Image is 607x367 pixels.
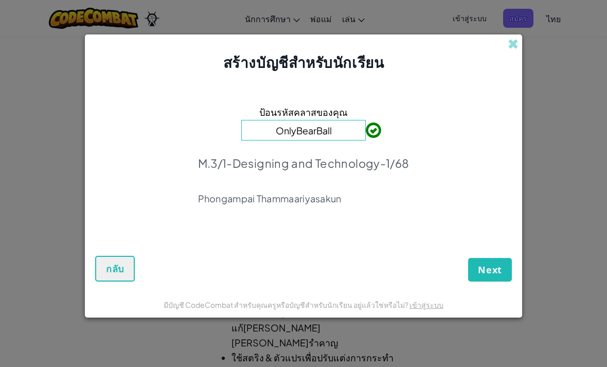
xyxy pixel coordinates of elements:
[223,53,384,71] span: สร้างบัญชีสำหรับนักเรียน
[198,193,409,205] p: Phongampai Thammaariyasakun
[468,258,512,282] button: Next
[478,264,502,276] span: Next
[409,300,443,309] a: เข้าสู่ระบบ
[164,300,409,309] span: มีบัญชี CodeCombat สำหรับคุณครูหรือบัญชีสำหรับนักเรียน อยู่แล้วใช่หรือไม่?
[198,156,409,170] p: M.3/1-Designing and Technology-1/68
[259,104,348,119] span: ป้อนรหัสคลาสของคุณ
[95,256,135,282] button: กลับ
[106,263,124,275] span: กลับ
